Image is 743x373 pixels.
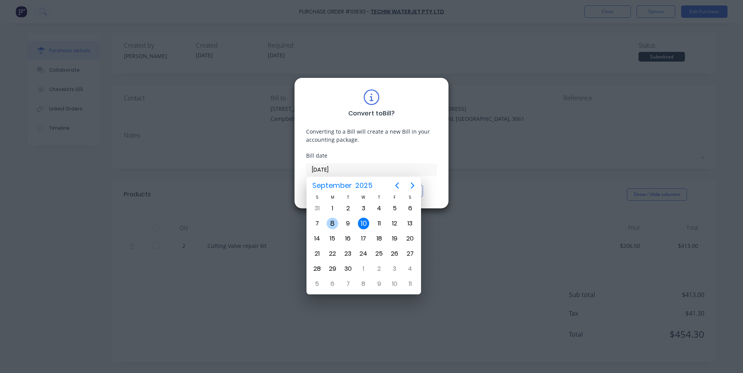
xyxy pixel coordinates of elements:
[389,278,401,290] div: Friday, October 10, 2025
[353,179,374,193] span: 2025
[404,278,416,290] div: Saturday, October 11, 2025
[358,233,369,244] div: Wednesday, September 17, 2025
[306,151,437,160] div: Bill date
[402,194,418,201] div: S
[356,194,371,201] div: W
[342,278,354,290] div: Tuesday, October 7, 2025
[389,178,405,193] button: Previous page
[389,233,401,244] div: Friday, September 19, 2025
[389,248,401,260] div: Friday, September 26, 2025
[310,179,353,193] span: September
[327,218,338,229] div: Monday, September 8, 2025
[340,194,356,201] div: T
[307,179,377,193] button: September2025
[373,278,385,290] div: Thursday, October 9, 2025
[311,233,323,244] div: Sunday, September 14, 2025
[373,218,385,229] div: Thursday, September 11, 2025
[348,109,395,118] div: Convert to Bill ?
[358,203,369,214] div: Wednesday, September 3, 2025
[342,248,354,260] div: Tuesday, September 23, 2025
[404,218,416,229] div: Saturday, September 13, 2025
[373,233,385,244] div: Thursday, September 18, 2025
[311,203,323,214] div: Sunday, August 31, 2025
[373,203,385,214] div: Thursday, September 4, 2025
[404,248,416,260] div: Saturday, September 27, 2025
[311,248,323,260] div: Sunday, September 21, 2025
[342,218,354,229] div: Tuesday, September 9, 2025
[358,278,369,290] div: Wednesday, October 8, 2025
[358,263,369,275] div: Wednesday, October 1, 2025
[325,194,340,201] div: M
[405,178,420,193] button: Next page
[404,233,416,244] div: Saturday, September 20, 2025
[371,194,387,201] div: T
[342,233,354,244] div: Tuesday, September 16, 2025
[311,278,323,290] div: Sunday, October 5, 2025
[342,263,354,275] div: Tuesday, September 30, 2025
[327,233,338,244] div: Monday, September 15, 2025
[387,194,402,201] div: F
[342,203,354,214] div: Tuesday, September 2, 2025
[389,218,401,229] div: Friday, September 12, 2025
[389,263,401,275] div: Friday, October 3, 2025
[327,203,338,214] div: Monday, September 1, 2025
[327,263,338,275] div: Monday, September 29, 2025
[327,248,338,260] div: Monday, September 22, 2025
[311,263,323,275] div: Sunday, September 28, 2025
[389,203,401,214] div: Friday, September 5, 2025
[373,248,385,260] div: Thursday, September 25, 2025
[358,218,370,229] div: Today, Wednesday, September 10, 2025
[327,278,338,290] div: Monday, October 6, 2025
[311,218,323,229] div: Sunday, September 7, 2025
[358,248,369,260] div: Wednesday, September 24, 2025
[373,263,385,275] div: Thursday, October 2, 2025
[309,194,325,201] div: S
[404,203,416,214] div: Saturday, September 6, 2025
[404,263,416,275] div: Saturday, October 4, 2025
[306,127,437,144] div: Converting to a Bill will create a new Bill in your accounting package.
